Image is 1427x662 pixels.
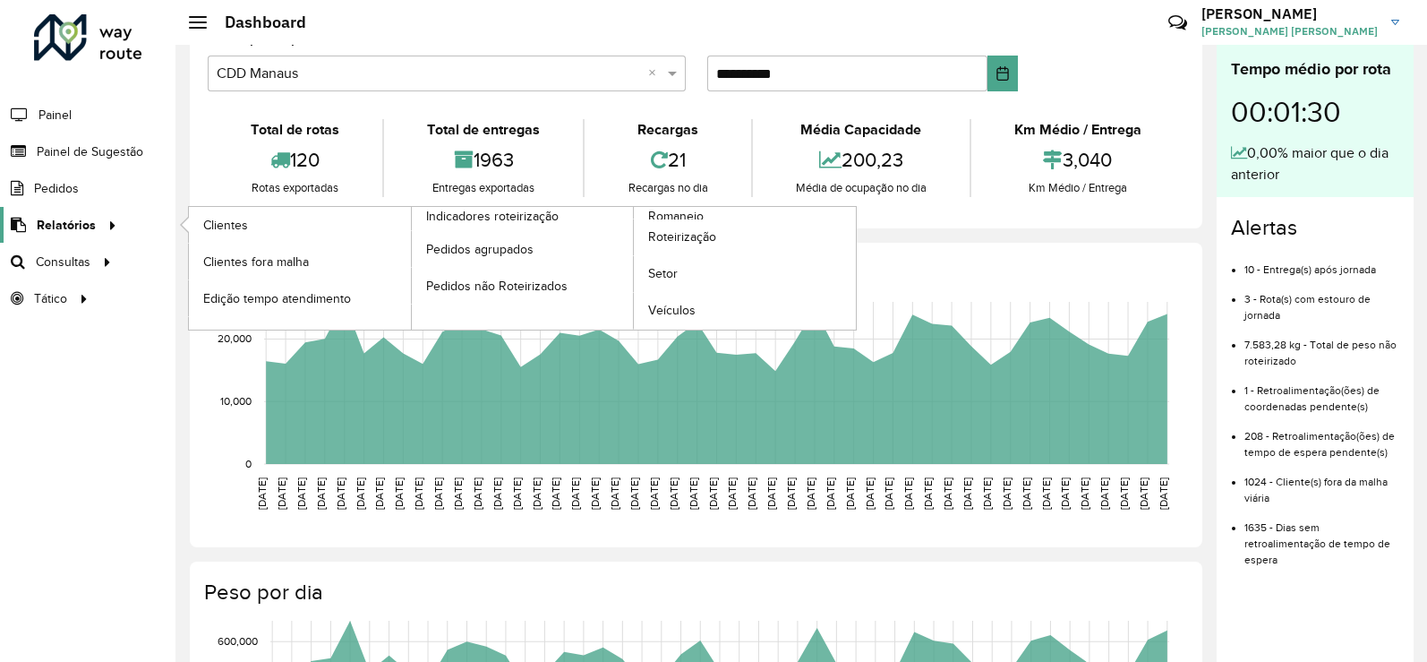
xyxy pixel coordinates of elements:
[1040,477,1052,510] text: [DATE]
[212,119,378,141] div: Total de rotas
[1244,248,1399,278] li: 10 - Entrega(s) após jornada
[389,179,578,197] div: Entregas exportadas
[189,280,411,316] a: Edição tempo atendimento
[648,264,678,283] span: Setor
[825,477,836,510] text: [DATE]
[609,477,620,510] text: [DATE]
[38,106,72,125] span: Painel
[844,477,856,510] text: [DATE]
[976,141,1180,179] div: 3,040
[1201,5,1378,22] h3: [PERSON_NAME]
[550,477,561,510] text: [DATE]
[1231,57,1399,82] div: Tempo médio por rota
[203,216,248,235] span: Clientes
[203,289,351,308] span: Edição tempo atendimento
[426,240,534,259] span: Pedidos agrupados
[295,477,307,510] text: [DATE]
[648,228,716,246] span: Roteirização
[412,231,634,267] a: Pedidos agrupados
[1118,477,1130,510] text: [DATE]
[1059,477,1071,510] text: [DATE]
[1079,477,1090,510] text: [DATE]
[1201,23,1378,39] span: [PERSON_NAME] [PERSON_NAME]
[245,458,252,469] text: 0
[189,207,411,243] a: Clientes
[276,477,287,510] text: [DATE]
[628,477,640,510] text: [DATE]
[961,477,973,510] text: [DATE]
[389,119,578,141] div: Total de entregas
[902,477,914,510] text: [DATE]
[883,477,894,510] text: [DATE]
[569,477,581,510] text: [DATE]
[189,207,634,330] a: Indicadores roteirização
[981,477,993,510] text: [DATE]
[785,477,797,510] text: [DATE]
[1158,4,1197,42] a: Contato Rápido
[34,179,79,198] span: Pedidos
[589,119,746,141] div: Recargas
[37,216,96,235] span: Relatórios
[212,179,378,197] div: Rotas exportadas
[1244,369,1399,415] li: 1 - Retroalimentação(ões) de coordenadas pendente(s)
[757,141,965,179] div: 200,23
[805,477,816,510] text: [DATE]
[1158,477,1169,510] text: [DATE]
[335,477,346,510] text: [DATE]
[212,141,378,179] div: 120
[1244,278,1399,323] li: 3 - Rota(s) com estouro de jornada
[373,477,385,510] text: [DATE]
[189,244,411,279] a: Clientes fora malha
[1231,82,1399,142] div: 00:01:30
[589,141,746,179] div: 21
[491,477,503,510] text: [DATE]
[256,477,268,510] text: [DATE]
[757,119,965,141] div: Média Capacidade
[864,477,876,510] text: [DATE]
[942,477,953,510] text: [DATE]
[412,207,857,330] a: Romaneio
[634,219,856,255] a: Roteirização
[1138,477,1149,510] text: [DATE]
[412,268,634,304] a: Pedidos não Roteirizados
[648,63,663,84] span: Clear all
[36,253,90,271] span: Consultas
[37,142,143,161] span: Painel de Sugestão
[472,477,483,510] text: [DATE]
[634,256,856,292] a: Setor
[34,289,67,308] span: Tático
[726,477,738,510] text: [DATE]
[426,277,568,296] span: Pedidos não Roteirizados
[648,301,696,320] span: Veículos
[207,13,306,32] h2: Dashboard
[1244,460,1399,506] li: 1024 - Cliente(s) fora da malha viária
[452,477,464,510] text: [DATE]
[976,179,1180,197] div: Km Médio / Entrega
[634,293,856,329] a: Veículos
[1244,323,1399,369] li: 7.583,28 kg - Total de peso não roteirizado
[688,477,699,510] text: [DATE]
[1021,477,1032,510] text: [DATE]
[668,477,679,510] text: [DATE]
[432,477,444,510] text: [DATE]
[315,477,327,510] text: [DATE]
[426,207,559,226] span: Indicadores roteirização
[413,477,424,510] text: [DATE]
[1231,142,1399,185] div: 0,00% maior que o dia anterior
[1231,215,1399,241] h4: Alertas
[389,141,578,179] div: 1963
[218,635,258,647] text: 600,000
[707,477,719,510] text: [DATE]
[746,477,757,510] text: [DATE]
[511,477,523,510] text: [DATE]
[355,477,366,510] text: [DATE]
[531,477,543,510] text: [DATE]
[1244,506,1399,568] li: 1635 - Dias sem retroalimentação de tempo de espera
[1098,477,1110,510] text: [DATE]
[757,179,965,197] div: Média de ocupação no dia
[204,580,1184,606] h4: Peso por dia
[922,477,934,510] text: [DATE]
[648,477,660,510] text: [DATE]
[1001,477,1013,510] text: [DATE]
[765,477,777,510] text: [DATE]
